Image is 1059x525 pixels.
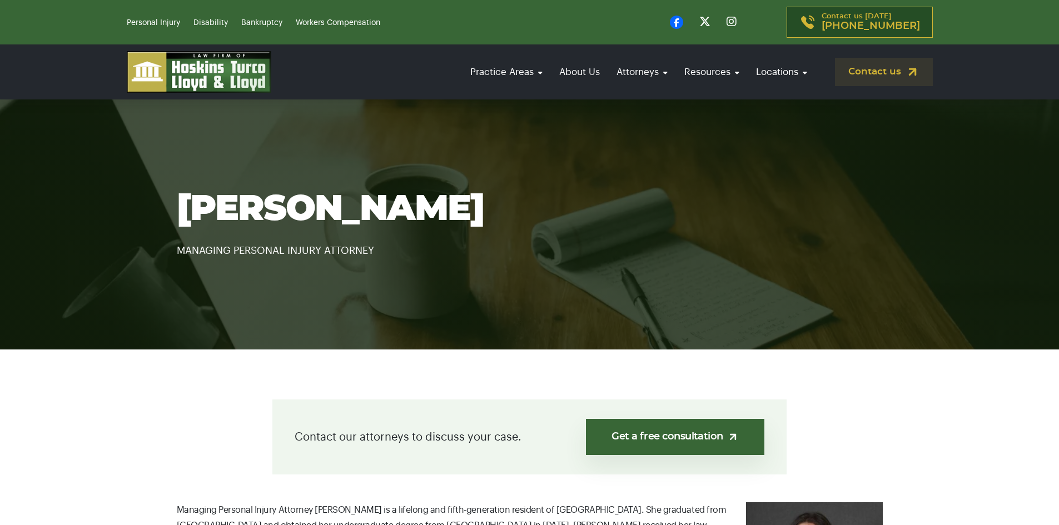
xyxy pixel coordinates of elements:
a: Practice Areas [465,56,548,88]
span: [PHONE_NUMBER] [822,21,920,32]
a: Attorneys [611,56,673,88]
a: About Us [554,56,605,88]
img: logo [127,51,271,93]
a: Locations [750,56,813,88]
h1: [PERSON_NAME] [177,190,883,229]
a: Get a free consultation [586,419,764,455]
p: Contact us [DATE] [822,13,920,32]
a: Contact us [835,58,933,86]
a: Contact us [DATE][PHONE_NUMBER] [787,7,933,38]
p: MANAGING PERSONAL INJURY ATTORNEY [177,229,883,259]
a: Bankruptcy [241,19,282,27]
img: arrow-up-right-light.svg [727,431,739,443]
a: Personal Injury [127,19,180,27]
div: Contact our attorneys to discuss your case. [272,399,787,474]
a: Disability [193,19,228,27]
a: Resources [679,56,745,88]
a: Workers Compensation [296,19,380,27]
